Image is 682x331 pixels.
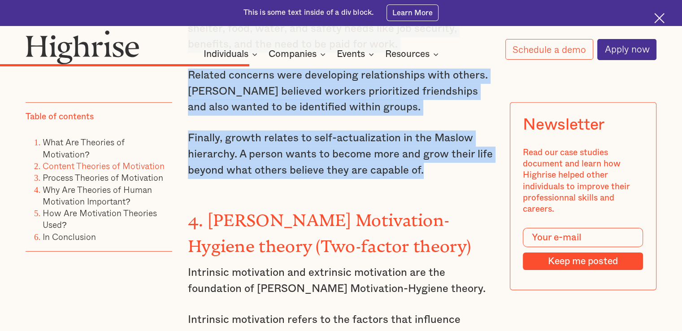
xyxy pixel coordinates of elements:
[204,49,248,60] div: Individuals
[385,49,430,60] div: Resources
[523,252,643,270] input: Keep me posted
[43,183,152,207] a: Why Are Theories of Human Motivation Important?
[337,49,365,60] div: Events
[188,131,494,179] p: Finally, growth relates to self-actualization in the Maslow hierarchy. A person wants to become m...
[269,49,317,60] div: Companies
[243,8,374,18] div: This is some text inside of a div block.
[523,116,604,134] div: Newsletter
[385,49,441,60] div: Resources
[43,206,157,231] a: How Are Motivation Theories Used?
[188,265,494,297] p: Intrinsic motivation and extrinsic motivation are the foundation of [PERSON_NAME] Motivation-Hygi...
[204,49,260,60] div: Individuals
[505,39,593,60] a: Schedule a demo
[523,228,643,270] form: Modal Form
[188,210,471,248] strong: 4. [PERSON_NAME] Motivation-Hygiene theory (Two-factor theory)
[26,30,139,65] img: Highrise logo
[654,13,665,23] img: Cross icon
[43,135,125,160] a: What Are Theories of Motivation?
[523,147,643,215] div: Read our case studies document and learn how Highrise helped other individuals to improve their p...
[43,230,96,243] a: In Conclusion
[337,49,377,60] div: Events
[26,111,94,122] div: Table of contents
[597,39,656,60] a: Apply now
[523,228,643,247] input: Your e-mail
[269,49,328,60] div: Companies
[43,159,165,172] a: Content Theories of Motivation
[188,68,494,116] p: Related concerns were developing relationships with others. [PERSON_NAME] believed workers priori...
[43,171,163,184] a: Process Theories of Motivation
[387,4,439,21] a: Learn More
